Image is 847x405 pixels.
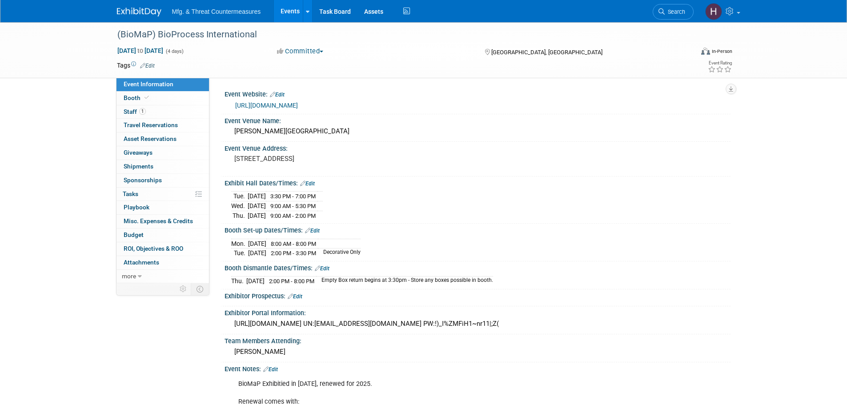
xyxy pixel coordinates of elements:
[248,211,266,220] td: [DATE]
[191,283,209,295] td: Toggle Event Tabs
[225,142,731,153] div: Event Venue Address:
[263,366,278,373] a: Edit
[271,250,316,257] span: 2:00 PM - 3:30 PM
[711,48,732,55] div: In-Person
[117,61,155,70] td: Tags
[701,48,710,55] img: Format-Inperson.png
[491,49,602,56] span: [GEOGRAPHIC_DATA], [GEOGRAPHIC_DATA]
[136,47,145,54] span: to
[124,231,144,238] span: Budget
[122,273,136,280] span: more
[225,176,731,188] div: Exhibit Hall Dates/Times:
[225,114,731,125] div: Event Venue Name:
[116,256,209,269] a: Attachments
[231,249,248,258] td: Tue.
[225,306,731,317] div: Exhibitor Portal Information:
[288,293,302,300] a: Edit
[248,239,266,249] td: [DATE]
[116,215,209,228] a: Misc. Expenses & Credits
[116,146,209,160] a: Giveaways
[165,48,184,54] span: (4 days)
[116,132,209,146] a: Asset Reservations
[315,265,329,272] a: Edit
[225,88,731,99] div: Event Website:
[116,270,209,283] a: more
[248,201,266,211] td: [DATE]
[116,229,209,242] a: Budget
[270,213,316,219] span: 9:00 AM - 2:00 PM
[116,105,209,119] a: Staff1
[116,201,209,214] a: Playbook
[116,188,209,201] a: Tasks
[231,345,724,359] div: [PERSON_NAME]
[176,283,191,295] td: Personalize Event Tab Strip
[124,217,193,225] span: Misc. Expenses & Credits
[117,8,161,16] img: ExhibitDay
[271,241,316,247] span: 8:00 AM - 8:00 PM
[225,224,731,235] div: Booth Set-up Dates/Times:
[116,78,209,91] a: Event Information
[318,249,361,258] td: Decorative Only
[225,334,731,345] div: Team Members Attending:
[123,190,138,197] span: Tasks
[705,3,722,20] img: Hillary Hawkins
[300,180,315,187] a: Edit
[116,92,209,105] a: Booth
[235,102,298,109] a: [URL][DOMAIN_NAME]
[225,289,731,301] div: Exhibitor Prospectus:
[316,277,493,286] td: Empty Box return begins at 3:30pm - Store any boxes possible in booth.
[124,163,153,170] span: Shipments
[172,8,261,15] span: Mfg. & Threat Countermeasures
[248,192,266,201] td: [DATE]
[231,317,724,331] div: [URL][DOMAIN_NAME] UN:[EMAIL_ADDRESS][DOMAIN_NAME] PW:!)_I%ZMFiH1~nr11|;Z(
[234,155,426,163] pre: [STREET_ADDRESS]
[140,63,155,69] a: Edit
[270,92,285,98] a: Edit
[124,80,173,88] span: Event Information
[124,204,149,211] span: Playbook
[653,4,694,20] a: Search
[139,108,146,115] span: 1
[145,95,149,100] i: Booth reservation complete
[665,8,685,15] span: Search
[231,201,248,211] td: Wed.
[231,211,248,220] td: Thu.
[225,362,731,374] div: Event Notes:
[269,278,314,285] span: 2:00 PM - 8:00 PM
[231,124,724,138] div: [PERSON_NAME][GEOGRAPHIC_DATA]
[305,228,320,234] a: Edit
[117,47,164,55] span: [DATE] [DATE]
[274,47,327,56] button: Committed
[124,94,151,101] span: Booth
[124,176,162,184] span: Sponsorships
[248,249,266,258] td: [DATE]
[270,203,316,209] span: 9:00 AM - 5:30 PM
[124,259,159,266] span: Attachments
[708,61,732,65] div: Event Rating
[231,239,248,249] td: Mon.
[246,277,265,286] td: [DATE]
[124,245,183,252] span: ROI, Objectives & ROO
[116,174,209,187] a: Sponsorships
[231,192,248,201] td: Tue.
[124,135,177,142] span: Asset Reservations
[124,149,153,156] span: Giveaways
[270,193,316,200] span: 3:30 PM - 7:00 PM
[641,46,733,60] div: Event Format
[225,261,731,273] div: Booth Dismantle Dates/Times:
[116,119,209,132] a: Travel Reservations
[116,160,209,173] a: Shipments
[231,277,246,286] td: Thu.
[124,121,178,128] span: Travel Reservations
[124,108,146,115] span: Staff
[116,242,209,256] a: ROI, Objectives & ROO
[114,27,680,43] div: (BioMaP) BioProcess International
